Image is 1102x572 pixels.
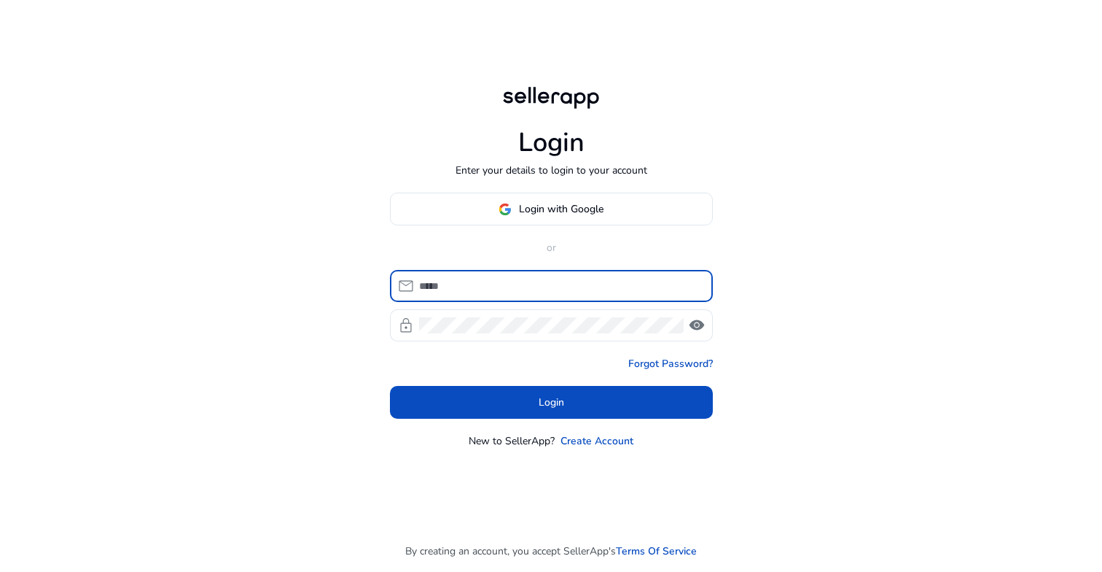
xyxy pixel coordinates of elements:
p: New to SellerApp? [469,433,555,449]
p: or [390,240,713,255]
a: Forgot Password? [628,356,713,371]
img: google-logo.svg [499,203,512,216]
a: Create Account [560,433,633,449]
a: Terms Of Service [616,544,697,559]
p: Enter your details to login to your account [456,163,647,178]
h1: Login [518,127,585,158]
span: visibility [688,317,706,334]
button: Login with Google [390,193,713,225]
span: lock [397,317,415,334]
span: Login [539,395,564,410]
span: Login with Google [519,201,603,217]
span: mail [397,277,415,295]
button: Login [390,386,713,419]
